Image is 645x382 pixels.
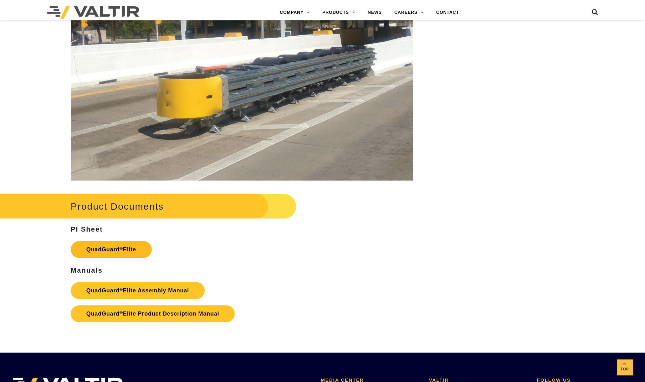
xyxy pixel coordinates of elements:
a: CAREERS [388,6,430,19]
img: Valtir [47,6,139,19]
strong: Manuals [71,266,103,274]
sup: ® [120,246,123,251]
sup: ® [120,287,123,292]
span: Top [617,366,632,373]
a: QuadGuard®Elite Assembly Manual [71,282,205,299]
a: CONTACT [430,6,465,19]
a: QuadGuard®Elite [71,241,152,258]
a: NEWS [361,6,388,19]
a: PRODUCTS [316,6,361,19]
a: Top [617,359,632,375]
a: QuadGuard®Elite Product Description Manual [71,305,235,322]
strong: PI Sheet [71,225,103,233]
a: COMPANY [274,6,316,19]
sup: ® [120,310,123,315]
